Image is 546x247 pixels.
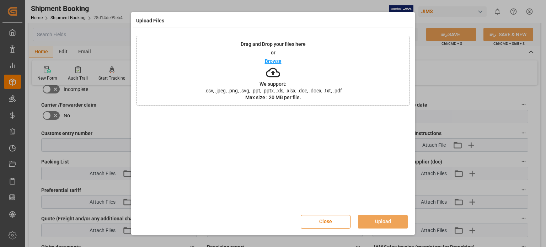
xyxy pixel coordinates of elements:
span: .csv, .jpeg, .png, .svg, .ppt, .pptx, .xls, .xlsx, .doc, .docx, .txt, .pdf [200,88,347,93]
p: Drag and Drop your files here [241,42,306,47]
p: Max size : 20 MB per file. [245,95,301,100]
div: Drag and Drop your files hereorBrowseWe support:.csv, .jpeg, .png, .svg, .ppt, .pptx, .xls, .xlsx... [136,36,410,106]
button: Upload [358,215,408,229]
p: or [271,50,275,55]
p: Browse [265,59,282,64]
h4: Upload Files [136,17,164,25]
button: Close [301,215,350,229]
p: We support: [259,81,287,86]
